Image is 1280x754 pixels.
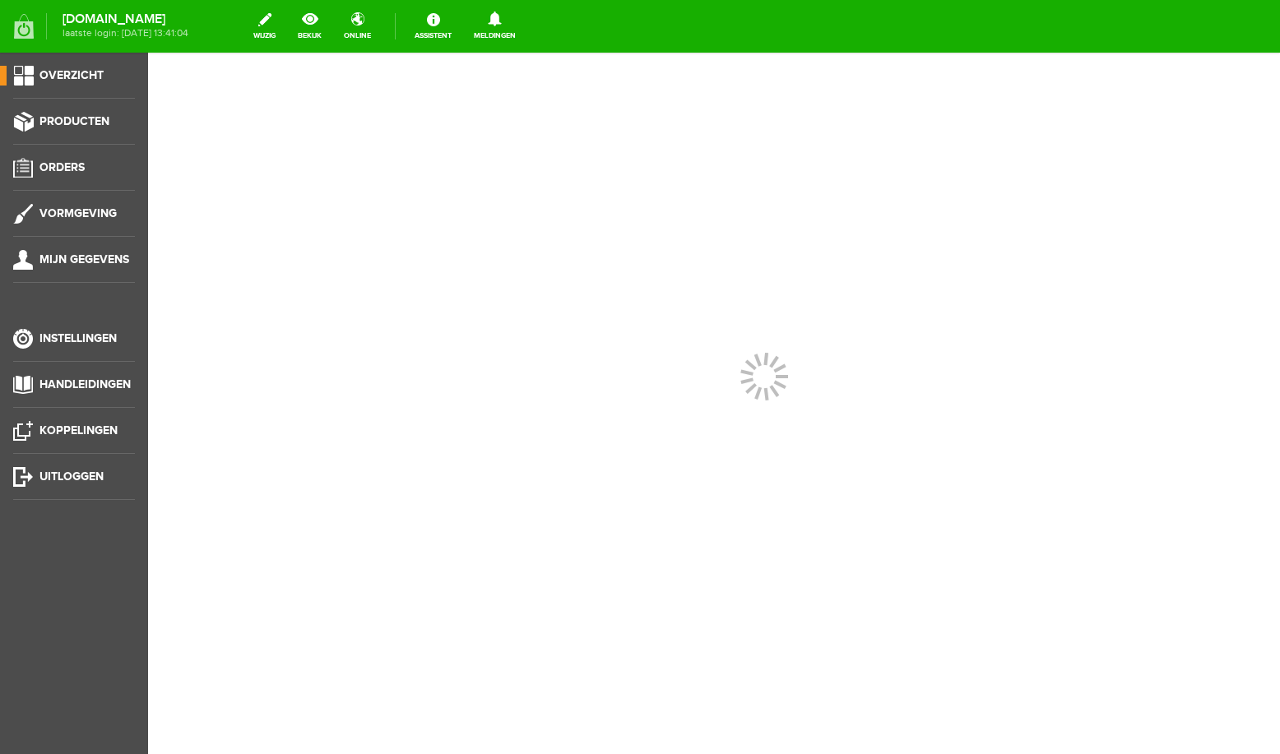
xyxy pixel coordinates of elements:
[39,206,117,220] span: Vormgeving
[39,377,131,391] span: Handleidingen
[464,8,526,44] a: Meldingen
[334,8,381,44] a: online
[39,252,129,266] span: Mijn gegevens
[63,29,188,38] span: laatste login: [DATE] 13:41:04
[39,423,118,437] span: Koppelingen
[39,68,104,82] span: Overzicht
[39,331,117,345] span: Instellingen
[288,8,332,44] a: bekijk
[405,8,461,44] a: Assistent
[39,114,109,128] span: Producten
[243,8,285,44] a: wijzig
[39,160,85,174] span: Orders
[39,470,104,483] span: Uitloggen
[63,15,188,24] strong: [DOMAIN_NAME]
